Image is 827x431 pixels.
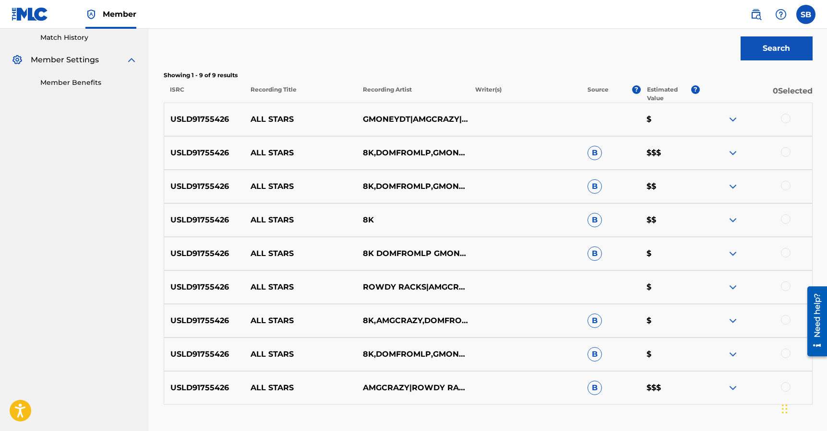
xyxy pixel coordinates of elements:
[164,147,245,159] p: USLD91755426
[587,146,602,160] span: B
[640,315,700,326] p: $
[640,248,700,259] p: $
[746,5,766,24] a: Public Search
[12,54,23,66] img: Member Settings
[796,5,815,24] div: User Menu
[727,382,739,394] img: expand
[357,281,469,293] p: ROWDY RACKS|AMGCRAZY|DOMFROMLP|GMONEYDT|8K
[727,214,739,226] img: expand
[700,85,812,103] p: 0 Selected
[640,181,700,192] p: $$
[640,349,700,360] p: $
[126,54,137,66] img: expand
[164,281,245,293] p: USLD91755426
[31,54,99,66] span: Member Settings
[357,214,469,226] p: 8K
[164,315,245,326] p: USLD91755426
[587,381,602,395] span: B
[244,85,356,103] p: Recording Title
[750,9,762,20] img: search
[164,181,245,192] p: USLD91755426
[647,85,691,103] p: Estimated Value
[640,214,700,226] p: $$
[357,114,469,125] p: GMONEYDT|AMGCRAZY|8K|DOMFROMLP|ROWDY RACKS
[587,213,602,227] span: B
[782,395,788,423] div: Drag
[357,85,469,103] p: Recording Artist
[103,9,136,20] span: Member
[587,347,602,361] span: B
[640,281,700,293] p: $
[357,315,469,326] p: 8K,AMGCRAZY,DOMFROMLP,GMONEYDT,ROWDY RACKS
[164,248,245,259] p: USLD91755426
[727,248,739,259] img: expand
[587,314,602,328] span: B
[40,78,137,88] a: Member Benefits
[741,36,813,60] button: Search
[727,315,739,326] img: expand
[40,33,137,43] a: Match History
[357,147,469,159] p: 8K,DOMFROMLP,GMONEYDT,ROWDY RACKS & AMGCRAZY
[244,248,357,259] p: ALL STARS
[357,382,469,394] p: AMGCRAZY|ROWDY RACKS|DOMFROMLP|GMONEYDT|8K
[727,349,739,360] img: expand
[727,281,739,293] img: expand
[164,214,245,226] p: USLD91755426
[85,9,97,20] img: Top Rightsholder
[244,281,357,293] p: ALL STARS
[164,349,245,360] p: USLD91755426
[640,147,700,159] p: $$$
[587,179,602,194] span: B
[244,349,357,360] p: ALL STARS
[727,114,739,125] img: expand
[164,71,813,80] p: Showing 1 - 9 of 9 results
[640,382,700,394] p: $$$
[587,246,602,261] span: B
[164,114,245,125] p: USLD91755426
[164,382,245,394] p: USLD91755426
[244,315,357,326] p: ALL STARS
[632,85,641,94] span: ?
[775,9,787,20] img: help
[357,248,469,259] p: 8K DOMFROMLP GMONEYDT ROWDY RACKS AMGCRAZY
[779,385,827,431] iframe: Chat Widget
[800,283,827,360] iframe: Resource Center
[640,114,700,125] p: $
[244,147,357,159] p: ALL STARS
[244,114,357,125] p: ALL STARS
[357,349,469,360] p: 8K,DOMFROMLP,GMONEYDT,ROWDY RACKS & AMGCRAZY,AMGCRAZY
[469,85,581,103] p: Writer(s)
[164,85,244,103] p: ISRC
[244,181,357,192] p: ALL STARS
[691,85,700,94] span: ?
[727,181,739,192] img: expand
[587,85,609,103] p: Source
[12,7,48,21] img: MLC Logo
[357,181,469,192] p: 8K,DOMFROMLP,GMONEYDT,ROWDY RACKS,AMGCRAZY
[771,5,791,24] div: Help
[244,382,357,394] p: ALL STARS
[727,147,739,159] img: expand
[244,214,357,226] p: ALL STARS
